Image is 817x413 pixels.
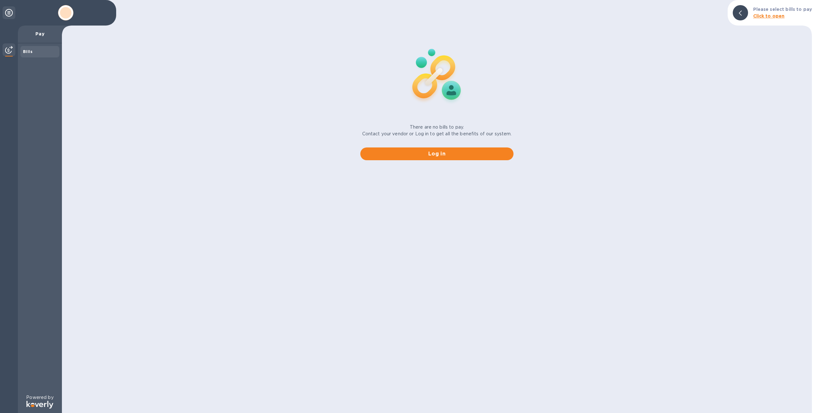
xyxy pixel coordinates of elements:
[360,147,513,160] button: Log in
[365,150,508,158] span: Log in
[26,394,53,401] p: Powered by
[362,124,512,137] p: There are no bills to pay. Contact your vendor or Log in to get all the benefits of our system.
[753,7,812,12] b: Please select bills to pay
[26,401,53,409] img: Logo
[753,13,785,19] b: Click to open
[23,49,33,54] b: Bills
[23,31,57,37] p: Pay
